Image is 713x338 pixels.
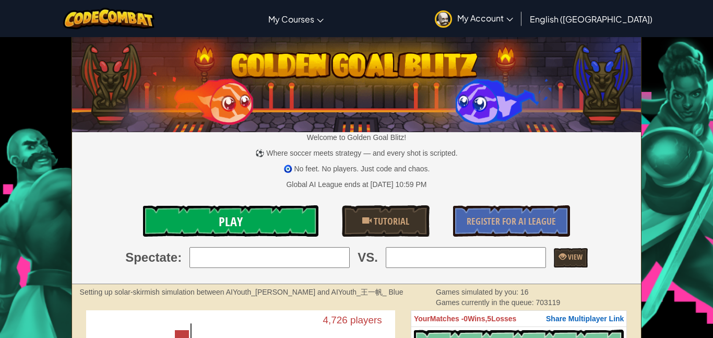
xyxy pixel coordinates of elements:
span: Play [219,213,243,230]
p: 🧿 No feet. No players. Just code and chaos. [72,164,641,174]
div: Global AI League ends at [DATE] 10:59 PM [286,179,426,190]
span: : [177,249,182,266]
span: Games currently in the queue: [436,298,536,307]
span: Games simulated by you: [436,288,520,296]
span: Spectate [125,249,177,266]
p: Welcome to Golden Goal Blitz! [72,132,641,143]
img: Golden Goal [72,33,641,132]
span: VS. [358,249,378,266]
img: CodeCombat logo [63,8,155,29]
span: Losses [491,314,516,323]
a: English ([GEOGRAPHIC_DATA]) [525,5,658,33]
a: My Courses [263,5,329,33]
img: avatar [435,10,452,28]
text: 4,726 players [323,315,382,326]
span: Wins, [468,314,487,323]
span: English ([GEOGRAPHIC_DATA]) [530,14,652,25]
a: Register for AI League [453,205,570,237]
span: My Courses [268,14,314,25]
span: Matches - [430,314,464,323]
span: Share Multiplayer Link [546,314,624,323]
a: My Account [430,2,518,35]
span: 703119 [536,298,561,307]
span: My Account [457,13,513,24]
p: ⚽ Where soccer meets strategy — and every shot is scripted. [72,148,641,158]
th: 0 5 [411,311,626,327]
a: Tutorial [342,205,430,237]
span: 16 [520,288,529,296]
span: Tutorial [372,215,409,228]
span: Your [414,314,430,323]
strong: Setting up solar-skirmish simulation between AIYouth_[PERSON_NAME] and AIYouth_王一帆_ Blue [80,288,403,296]
span: View [566,252,583,262]
span: Register for AI League [467,215,556,228]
